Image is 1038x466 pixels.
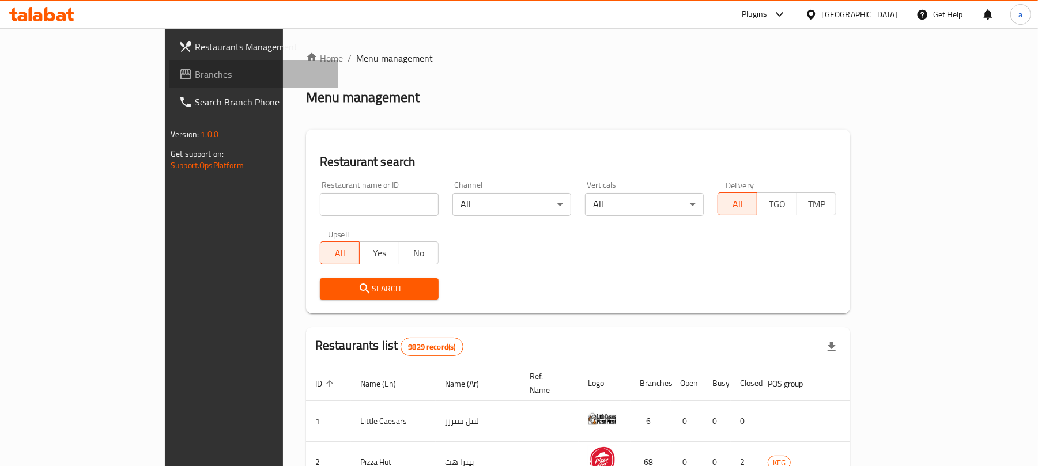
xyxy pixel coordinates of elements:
[588,404,617,433] img: Little Caesars
[320,278,439,300] button: Search
[757,192,797,215] button: TGO
[579,366,631,401] th: Logo
[320,193,439,216] input: Search for restaurant name or ID..
[703,401,731,442] td: 0
[201,127,218,142] span: 1.0.0
[171,127,199,142] span: Version:
[762,196,792,213] span: TGO
[328,230,349,238] label: Upsell
[348,51,352,65] li: /
[822,8,898,21] div: [GEOGRAPHIC_DATA]
[364,245,394,262] span: Yes
[1018,8,1022,21] span: a
[671,366,703,401] th: Open
[169,60,338,88] a: Branches
[169,33,338,60] a: Restaurants Management
[731,401,758,442] td: 0
[306,51,850,65] nav: breadcrumb
[631,366,671,401] th: Branches
[731,366,758,401] th: Closed
[585,193,704,216] div: All
[436,401,520,442] td: ليتل سيزرز
[452,193,571,216] div: All
[325,245,355,262] span: All
[401,342,462,353] span: 9829 record(s)
[768,377,818,391] span: POS group
[351,401,436,442] td: Little Caesars
[530,369,565,397] span: Ref. Name
[742,7,767,21] div: Plugins
[401,338,463,356] div: Total records count
[320,241,360,264] button: All
[359,241,399,264] button: Yes
[195,95,329,109] span: Search Branch Phone
[320,153,836,171] h2: Restaurant search
[797,192,836,215] button: TMP
[195,67,329,81] span: Branches
[445,377,494,391] span: Name (Ar)
[802,196,832,213] span: TMP
[169,88,338,116] a: Search Branch Phone
[360,377,411,391] span: Name (En)
[718,192,757,215] button: All
[329,282,429,296] span: Search
[356,51,433,65] span: Menu management
[195,40,329,54] span: Restaurants Management
[171,158,244,173] a: Support.OpsPlatform
[171,146,224,161] span: Get support on:
[818,333,846,361] div: Export file
[631,401,671,442] td: 6
[315,377,337,391] span: ID
[399,241,439,264] button: No
[703,366,731,401] th: Busy
[726,181,754,189] label: Delivery
[723,196,753,213] span: All
[306,88,420,107] h2: Menu management
[315,337,463,356] h2: Restaurants list
[404,245,434,262] span: No
[671,401,703,442] td: 0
